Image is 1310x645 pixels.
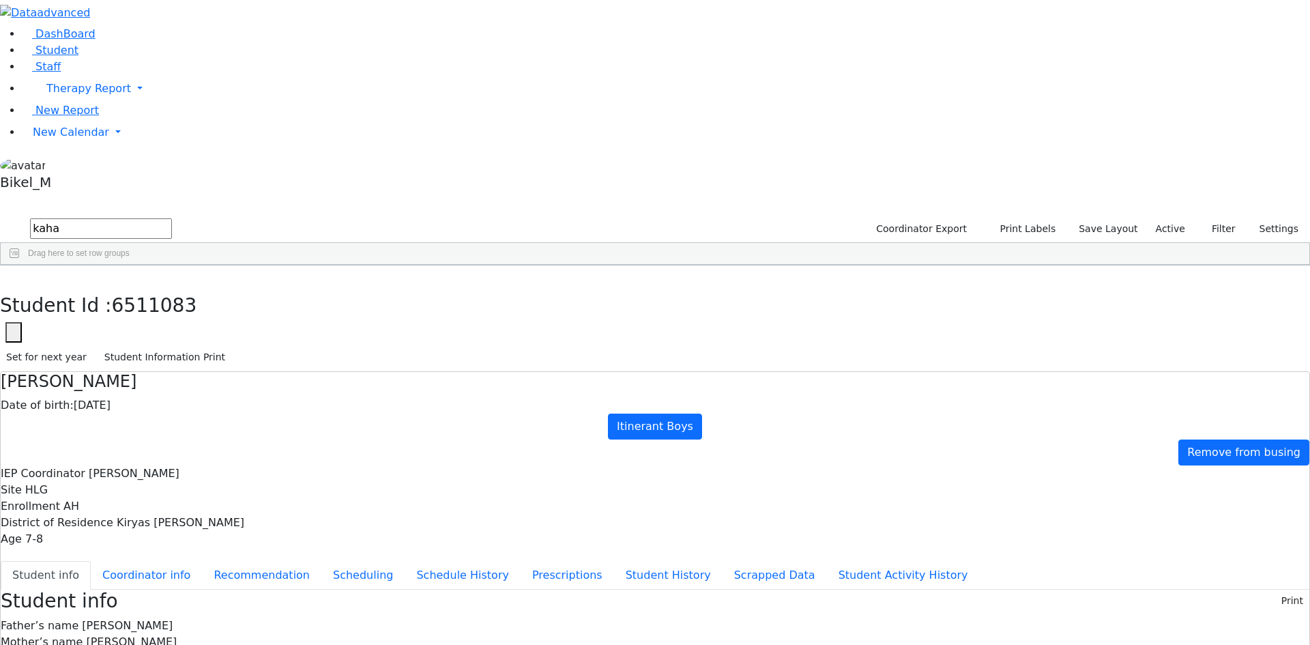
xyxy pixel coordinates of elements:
button: Recommendation [202,561,321,590]
button: Coordinator info [91,561,202,590]
span: [PERSON_NAME] [82,619,173,632]
button: Settings [1242,218,1305,240]
span: 6511083 [112,294,197,317]
span: 7-8 [25,532,43,545]
button: Prescriptions [521,561,614,590]
button: Student info [1,561,91,590]
a: Staff [22,60,61,73]
a: New Report [22,104,99,117]
span: Student [35,44,78,57]
label: Father’s name [1,618,78,634]
span: New Calendar [33,126,109,139]
div: [DATE] [1,397,1309,414]
span: Kiryas [PERSON_NAME] [117,516,244,529]
a: Remove from busing [1178,440,1309,465]
label: Enrollment [1,498,60,515]
button: Save Layout [1073,218,1144,240]
a: Therapy Report [22,75,1310,102]
button: Print [1275,590,1309,612]
h3: Student info [1,590,118,613]
span: Drag here to set row groups [28,248,130,258]
a: Itinerant Boys [608,414,702,440]
button: Scrapped Data [723,561,827,590]
label: Site [1,482,22,498]
span: HLG [25,483,48,496]
button: Student Activity History [827,561,980,590]
a: New Calendar [22,119,1310,146]
button: Student Information Print [98,347,231,368]
label: IEP Coordinator [1,465,85,482]
label: Active [1150,218,1191,240]
input: Search [30,218,172,239]
button: Filter [1194,218,1242,240]
h4: [PERSON_NAME] [1,372,1309,392]
button: Print Labels [984,218,1062,240]
label: Age [1,531,22,547]
a: Student [22,44,78,57]
button: Coordinator Export [867,218,973,240]
label: District of Residence [1,515,113,531]
button: Schedule History [405,561,521,590]
a: DashBoard [22,27,96,40]
span: New Report [35,104,99,117]
span: Remove from busing [1187,446,1300,459]
span: AH [63,500,79,513]
span: Therapy Report [46,82,131,95]
span: DashBoard [35,27,96,40]
span: [PERSON_NAME] [89,467,179,480]
button: Student History [614,561,723,590]
button: Scheduling [321,561,405,590]
label: Date of birth: [1,397,74,414]
span: Staff [35,60,61,73]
